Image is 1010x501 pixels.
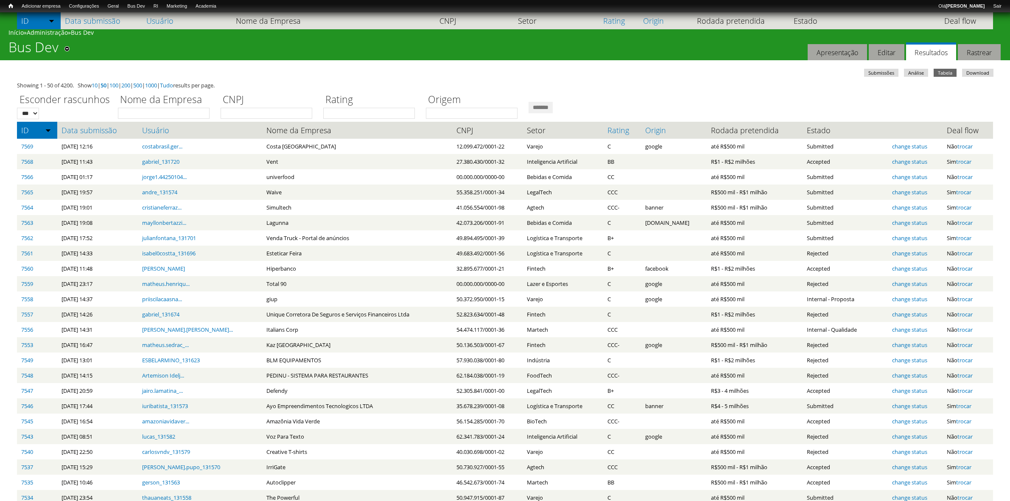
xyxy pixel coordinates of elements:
td: CCC [603,185,641,200]
a: 7563 [21,219,33,227]
th: Rodada pretendida [707,122,803,139]
td: Sim [943,398,993,414]
a: amazoniavidaver... [142,417,189,425]
td: Sim [943,154,993,169]
a: costabrasil.ger... [142,143,182,150]
a: change status [892,402,927,410]
a: Data submissão [62,126,133,134]
a: 500 [133,81,142,89]
a: 7535 [21,479,33,486]
td: Fintech [523,337,603,353]
a: change status [892,311,927,318]
td: B+ [603,230,641,246]
a: [PERSON_NAME] [142,265,185,272]
td: Não [943,337,993,353]
a: change status [892,280,927,288]
a: 7540 [21,448,33,456]
td: Rejected [803,337,888,353]
th: Setor [523,122,603,139]
td: 12.099.472/0001-22 [452,139,523,154]
td: BB [603,154,641,169]
a: 200 [121,81,130,89]
td: até R$500 mil [707,139,803,154]
td: Logística e Transporte [523,246,603,261]
a: 100 [109,81,118,89]
td: C [603,139,641,154]
a: Marketing [162,2,191,11]
h1: Bus Dev [8,39,59,60]
a: andre_131574 [142,188,177,196]
a: ID [21,17,56,25]
td: 00.000.000/0000-00 [452,169,523,185]
td: Sim [943,200,993,215]
a: Origin [645,126,702,134]
a: Rating [607,126,637,134]
td: Inteligencia Artificial [523,154,603,169]
td: 32.895.677/0001-21 [452,261,523,276]
a: trocar [956,204,971,211]
a: priiscilacaasna... [142,295,182,303]
td: Submitted [803,215,888,230]
td: Unique Corretora De Seguros e Serviços Financeiros Ltda [262,307,452,322]
a: trocar [957,280,973,288]
td: 62.184.038/0001-19 [452,368,523,383]
td: Fintech [523,307,603,322]
a: Apresentação [808,44,867,61]
td: Bebidas e Comida [523,215,603,230]
td: Não [943,307,993,322]
a: matheus.henriqu... [142,280,190,288]
td: Sim [943,475,993,490]
a: change status [892,249,927,257]
a: change status [892,173,927,181]
td: Simultech [262,200,452,215]
td: 49.894.495/0001-39 [452,230,523,246]
td: Accepted [803,154,888,169]
label: Origem [426,92,523,108]
a: trocar [957,311,973,318]
a: change status [892,219,927,227]
a: trocar [957,143,973,150]
td: [DATE] 19:57 [57,185,137,200]
a: Resultados [906,42,956,61]
th: Rodada pretendida [693,12,789,29]
td: Não [943,322,993,337]
a: Início [4,2,17,10]
td: R$500 mil - R$1 milhão [707,337,803,353]
a: matheus.sedrac_... [142,341,189,349]
a: change status [892,143,927,150]
a: trocar [956,417,971,425]
td: Submitted [803,185,888,200]
a: 7568 [21,158,33,165]
td: [DATE] 14:26 [57,307,137,322]
a: Artemison Idelj... [142,372,184,379]
a: 7560 [21,265,33,272]
td: Não [943,291,993,307]
td: 49.683.492/0001-56 [452,246,523,261]
td: R$1 - R$2 milhões [707,154,803,169]
th: CNPJ [452,122,523,139]
td: Indústria [523,353,603,368]
span: Início [8,3,13,9]
td: [DATE] 11:48 [57,261,137,276]
a: trocar [957,356,973,364]
td: até R$500 mil [707,322,803,337]
a: Rastrear [958,44,1001,61]
div: » » [8,28,1002,39]
td: 55.358.251/0001-34 [452,185,523,200]
a: 7565 [21,188,33,196]
td: Sim [943,414,993,429]
td: Lazer e Esportes [523,276,603,291]
td: C [603,215,641,230]
a: change status [892,234,927,242]
td: C [603,307,641,322]
a: change status [892,326,927,333]
a: 7566 [21,173,33,181]
a: Editar [869,44,904,61]
td: Não [943,276,993,291]
td: google [641,139,707,154]
td: Total 90 [262,276,452,291]
td: Internal - Proposta [803,291,888,307]
img: ordem crescente [49,18,54,23]
td: Rejected [803,353,888,368]
td: C [603,353,641,368]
